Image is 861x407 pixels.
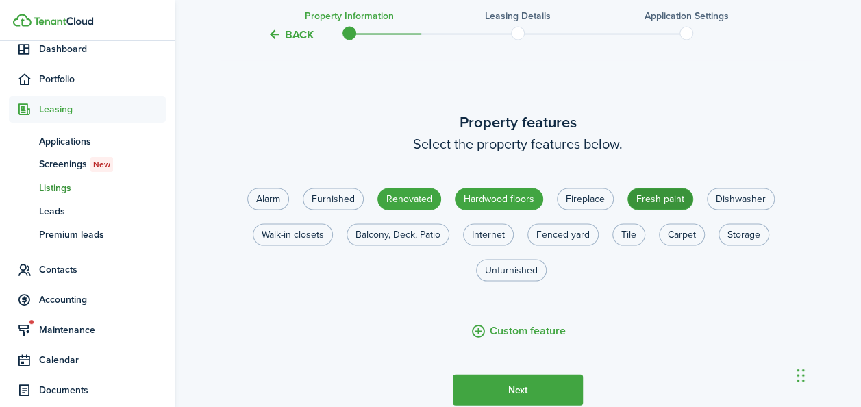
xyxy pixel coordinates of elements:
[34,17,93,25] img: TenantCloud
[230,111,806,134] wizard-step-header-title: Property features
[797,355,805,396] div: Drag
[645,9,729,23] h3: Application settings
[9,153,166,176] a: ScreeningsNew
[557,188,614,210] label: Fireplace
[39,293,166,307] span: Accounting
[39,72,166,86] span: Portfolio
[707,188,775,210] label: Dishwasher
[39,134,166,149] span: Applications
[39,157,166,172] span: Screenings
[612,224,645,246] label: Tile
[463,224,514,246] label: Internet
[476,260,547,282] label: Unfurnished
[305,9,394,23] h3: Property information
[39,323,166,337] span: Maintenance
[39,227,166,242] span: Premium leads
[455,188,543,210] label: Hardwood floors
[627,188,693,210] label: Fresh paint
[9,223,166,246] a: Premium leads
[347,224,449,246] label: Balcony, Deck, Patio
[230,134,806,154] wizard-step-header-description: Select the property features below.
[93,158,110,171] span: New
[659,224,705,246] label: Carpet
[13,14,32,27] img: TenantCloud
[39,42,166,56] span: Dashboard
[9,36,166,62] a: Dashboard
[268,27,314,42] button: Back
[485,9,551,23] h3: Leasing details
[9,176,166,199] a: Listings
[247,188,289,210] label: Alarm
[9,129,166,153] a: Applications
[253,224,333,246] label: Walk-in closets
[39,353,166,367] span: Calendar
[39,262,166,277] span: Contacts
[527,224,599,246] label: Fenced yard
[39,102,166,116] span: Leasing
[303,188,364,210] label: Furnished
[719,224,769,246] label: Storage
[9,199,166,223] a: Leads
[39,383,166,397] span: Documents
[793,341,861,407] iframe: Chat Widget
[377,188,441,210] label: Renovated
[39,204,166,219] span: Leads
[453,375,583,406] button: Next
[471,323,566,340] button: Custom feature
[39,181,166,195] span: Listings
